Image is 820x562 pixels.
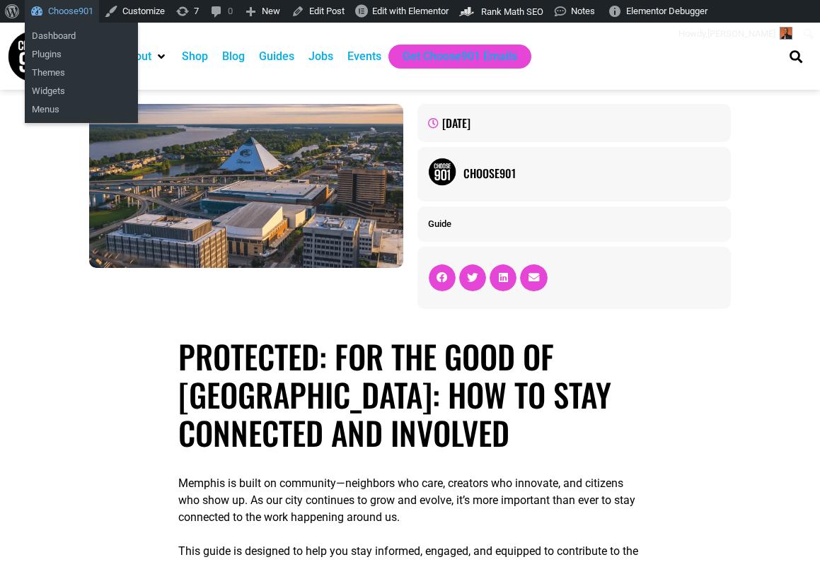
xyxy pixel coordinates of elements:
[459,264,486,291] div: Share on twitter
[429,264,456,291] div: Share on facebook
[25,64,138,82] a: Themes
[25,45,138,64] a: Plugins
[372,6,449,16] span: Edit with Elementor
[25,82,138,100] a: Widgets
[114,45,175,69] div: About
[308,48,333,65] a: Jobs
[784,45,807,68] div: Search
[442,115,470,131] time: [DATE]
[259,48,294,65] a: Guides
[674,23,798,45] a: Howdy,
[428,218,451,229] a: Guide
[481,6,543,17] span: Rank Math SEO
[428,158,456,186] img: Picture of Choose901
[25,27,138,45] a: Dashboard
[25,23,138,68] ul: Choose901
[182,48,208,65] a: Shop
[178,337,642,452] h1: Protected: For the Good of [GEOGRAPHIC_DATA]: How to Stay Connected and Involved
[490,264,516,291] div: Share on linkedin
[25,59,138,123] ul: Choose901
[347,48,381,65] a: Events
[520,264,547,291] div: Share on email
[178,475,642,526] p: Memphis is built on community—neighbors who care, creators who innovate, and citizens who show up...
[114,45,767,69] nav: Main nav
[463,165,721,182] a: Choose901
[222,48,245,65] a: Blog
[403,48,517,65] a: Get Choose901 Emails
[708,28,775,39] span: [PERSON_NAME]
[25,100,138,119] a: Menus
